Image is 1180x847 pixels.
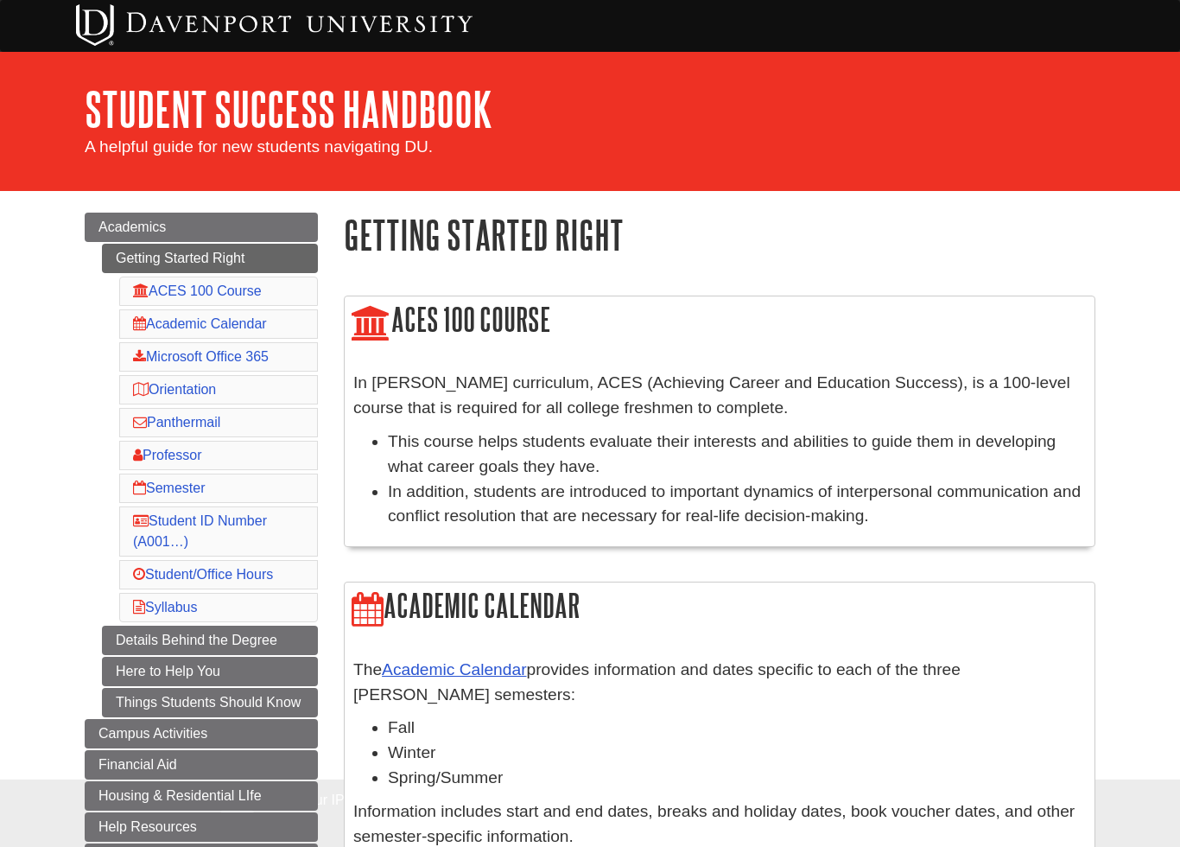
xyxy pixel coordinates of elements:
a: Financial Aid [85,750,318,780]
a: Microsoft Office 365 [133,349,269,364]
a: Details Behind the Degree [102,626,318,655]
a: Student Success Handbook [85,82,492,136]
p: The provides information and dates specific to each of the three [PERSON_NAME] semesters: [353,658,1086,708]
a: Things Students Should Know [102,688,318,717]
a: Syllabus [133,600,197,615]
a: Academics [85,213,318,242]
a: Here to Help You [102,657,318,686]
li: This course helps students evaluate their interests and abilities to guide them in developing wha... [388,430,1086,480]
span: Academics [98,220,166,234]
a: Help Resources [85,812,318,842]
a: Academic Calendar [382,660,526,678]
a: Housing & Residential LIfe [85,781,318,811]
li: Fall [388,716,1086,741]
span: Financial Aid [98,757,177,772]
span: Housing & Residential LIfe [98,788,262,803]
a: Semester [133,481,205,495]
a: Panthermail [133,415,220,430]
a: Academic Calendar [133,316,267,331]
a: Campus Activities [85,719,318,748]
a: Getting Started Right [102,244,318,273]
h2: Academic Calendar [345,583,1094,632]
li: Spring/Summer [388,766,1086,791]
li: Winter [388,741,1086,766]
span: Campus Activities [98,726,207,741]
span: Help Resources [98,819,197,834]
a: Student ID Number (A001…) [133,513,267,549]
p: In [PERSON_NAME] curriculum, ACES (Achieving Career and Education Success), is a 100-level course... [353,371,1086,421]
a: Orientation [133,382,216,397]
img: Davenport University [76,4,473,46]
a: Professor [133,448,201,462]
li: In addition, students are introduced to important dynamics of interpersonal communication and con... [388,480,1086,530]
h2: ACES 100 Course [345,296,1094,346]
h1: Getting Started Right [344,213,1095,257]
a: Student/Office Hours [133,567,273,582]
a: ACES 100 Course [133,283,262,298]
span: A helpful guide for new students navigating DU. [85,137,433,156]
